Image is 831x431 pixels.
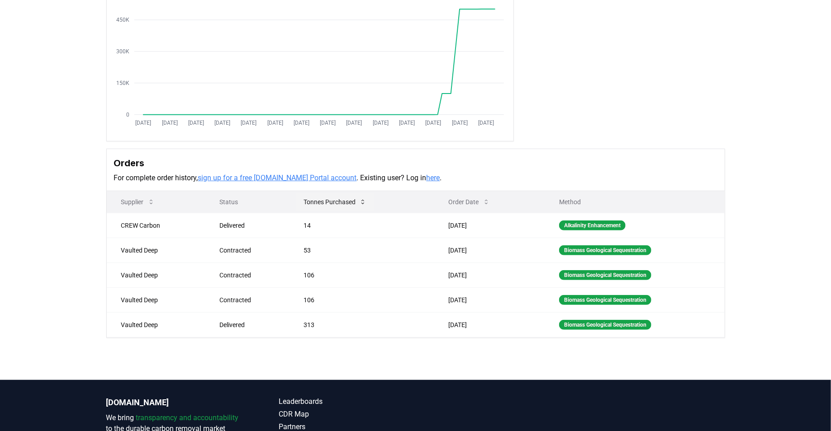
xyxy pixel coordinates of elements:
[559,295,651,305] div: Biomass Geological Sequestration
[107,238,205,262] td: Vaulted Deep
[434,238,545,262] td: [DATE]
[106,396,243,409] p: [DOMAIN_NAME]
[116,80,129,86] tspan: 150K
[289,287,434,312] td: 106
[559,270,651,280] div: Biomass Geological Sequestration
[434,312,545,337] td: [DATE]
[320,120,336,126] tspan: [DATE]
[399,120,415,126] tspan: [DATE]
[219,320,282,329] div: Delivered
[107,262,205,287] td: Vaulted Deep
[442,193,497,211] button: Order Date
[289,262,434,287] td: 106
[219,221,282,230] div: Delivered
[188,120,204,126] tspan: [DATE]
[219,295,282,305] div: Contracted
[107,312,205,337] td: Vaulted Deep
[219,271,282,280] div: Contracted
[198,173,357,182] a: sign up for a free [DOMAIN_NAME] Portal account
[241,120,256,126] tspan: [DATE]
[552,197,717,206] p: Method
[559,220,626,230] div: Alkalinity Enhancement
[279,409,416,420] a: CDR Map
[212,197,282,206] p: Status
[161,120,177,126] tspan: [DATE]
[452,120,468,126] tspan: [DATE]
[294,120,309,126] tspan: [DATE]
[219,246,282,255] div: Contracted
[279,396,416,407] a: Leaderboards
[425,120,441,126] tspan: [DATE]
[126,112,129,118] tspan: 0
[559,320,651,330] div: Biomass Geological Sequestration
[434,262,545,287] td: [DATE]
[346,120,362,126] tspan: [DATE]
[136,413,239,422] span: transparency and accountability
[116,17,129,23] tspan: 450K
[114,193,162,211] button: Supplier
[135,120,151,126] tspan: [DATE]
[114,173,717,183] p: For complete order history, . Existing user? Log in .
[107,213,205,238] td: CREW Carbon
[116,48,129,55] tspan: 300K
[107,287,205,312] td: Vaulted Deep
[427,173,440,182] a: here
[289,213,434,238] td: 14
[434,287,545,312] td: [DATE]
[559,245,651,255] div: Biomass Geological Sequestration
[373,120,389,126] tspan: [DATE]
[289,312,434,337] td: 313
[434,213,545,238] td: [DATE]
[296,193,374,211] button: Tonnes Purchased
[478,120,494,126] tspan: [DATE]
[267,120,283,126] tspan: [DATE]
[114,156,717,170] h3: Orders
[289,238,434,262] td: 53
[214,120,230,126] tspan: [DATE]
